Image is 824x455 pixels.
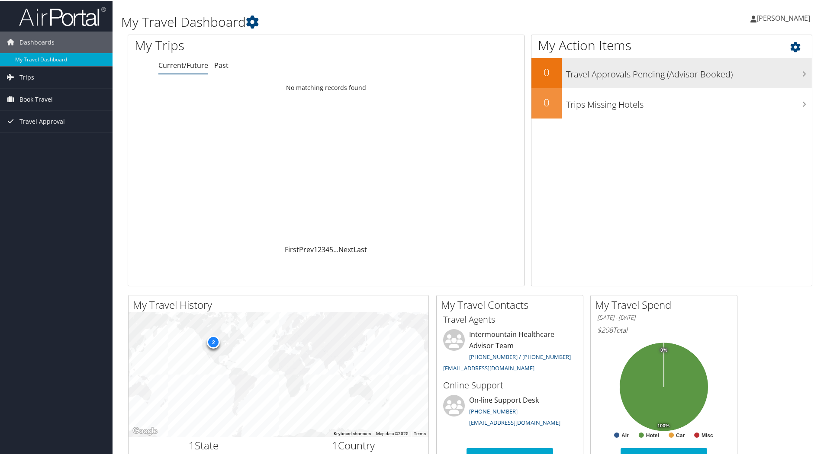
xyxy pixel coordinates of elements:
[338,244,354,253] a: Next
[19,88,53,109] span: Book Travel
[322,244,325,253] a: 3
[595,297,737,311] h2: My Travel Spend
[750,4,819,30] a: [PERSON_NAME]
[531,57,812,87] a: 0Travel Approvals Pending (Advisor Booked)
[531,64,562,79] h2: 0
[597,324,613,334] span: $208
[443,363,534,371] a: [EMAIL_ADDRESS][DOMAIN_NAME]
[158,60,208,69] a: Current/Future
[376,430,409,435] span: Map data ©2025
[443,313,576,325] h3: Travel Agents
[469,418,560,426] a: [EMAIL_ADDRESS][DOMAIN_NAME]
[660,347,667,352] tspan: 0%
[131,425,159,436] a: Open this area in Google Maps (opens a new window)
[354,244,367,253] a: Last
[121,12,586,30] h1: My Travel Dashboard
[299,244,314,253] a: Prev
[207,335,220,348] div: 2
[285,437,422,452] h2: Country
[657,423,669,428] tspan: 100%
[439,394,581,429] li: On-line Support Desk
[189,437,195,452] span: 1
[214,60,229,69] a: Past
[646,432,659,438] text: Hotel
[314,244,318,253] a: 1
[531,35,812,54] h1: My Action Items
[19,6,106,26] img: airportal-logo.png
[597,324,731,334] h6: Total
[566,63,812,80] h3: Travel Approvals Pending (Advisor Booked)
[325,244,329,253] a: 4
[333,244,338,253] span: …
[19,31,55,52] span: Dashboards
[329,244,333,253] a: 5
[441,297,583,311] h2: My Travel Contacts
[133,297,428,311] h2: My Travel History
[621,432,629,438] text: Air
[334,430,371,436] button: Keyboard shortcuts
[19,110,65,131] span: Travel Approval
[332,437,338,452] span: 1
[469,352,571,360] a: [PHONE_NUMBER] / [PHONE_NUMBER]
[128,79,524,95] td: No matching records found
[131,425,159,436] img: Google
[531,94,562,109] h2: 0
[439,328,581,375] li: Intermountain Healthcare Advisor Team
[414,430,426,435] a: Terms (opens in new tab)
[566,93,812,110] h3: Trips Missing Hotels
[531,87,812,118] a: 0Trips Missing Hotels
[318,244,322,253] a: 2
[702,432,713,438] text: Misc
[135,35,353,54] h1: My Trips
[285,244,299,253] a: First
[443,378,576,391] h3: Online Support
[597,313,731,321] h6: [DATE] - [DATE]
[469,407,518,414] a: [PHONE_NUMBER]
[19,66,34,87] span: Trips
[756,13,810,22] span: [PERSON_NAME]
[135,437,272,452] h2: State
[676,432,685,438] text: Car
